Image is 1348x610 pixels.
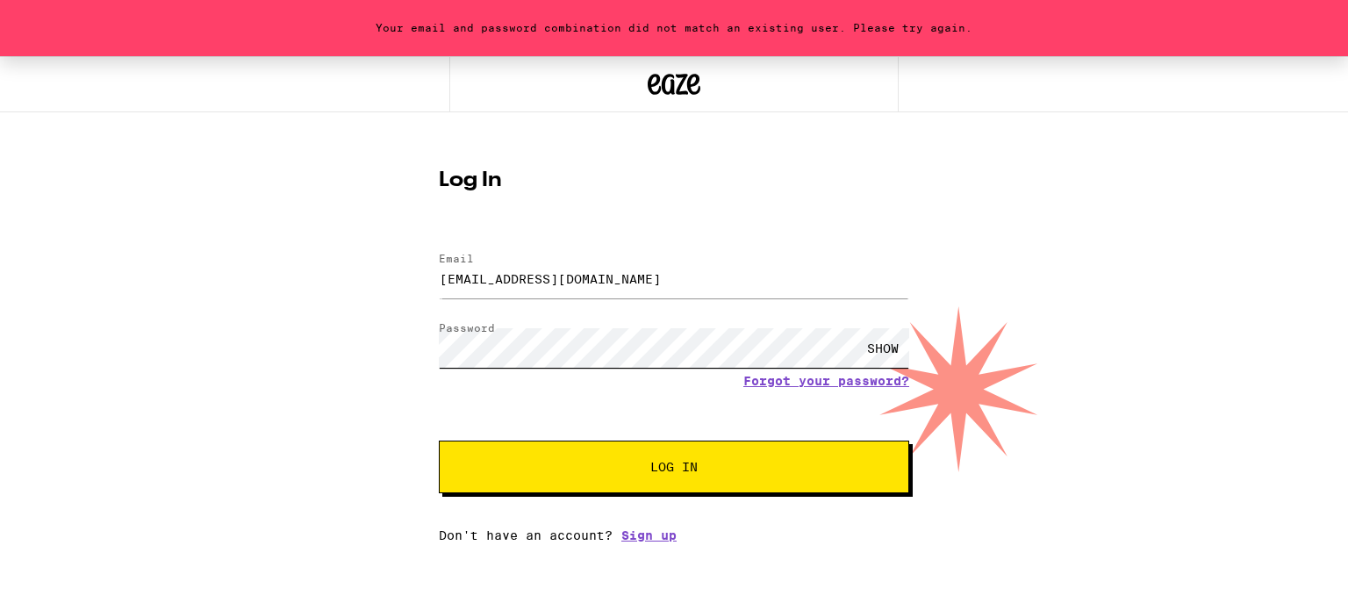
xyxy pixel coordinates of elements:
[439,322,495,334] label: Password
[621,528,677,542] a: Sign up
[857,328,909,368] div: SHOW
[439,170,909,191] h1: Log In
[11,12,126,26] span: Hi. Need any help?
[743,374,909,388] a: Forgot your password?
[650,461,698,473] span: Log In
[439,528,909,542] div: Don't have an account?
[439,259,909,298] input: Email
[439,253,474,264] label: Email
[439,441,909,493] button: Log In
